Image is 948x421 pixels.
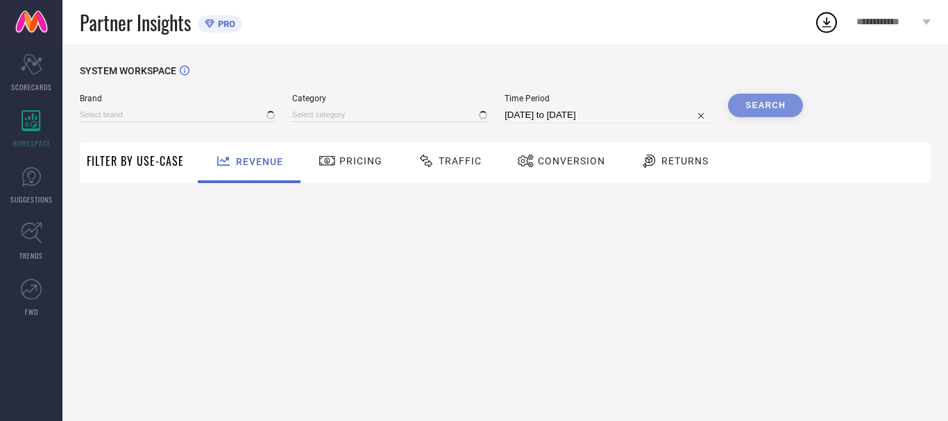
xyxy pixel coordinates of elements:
span: SCORECARDS [11,82,52,92]
span: Returns [661,155,709,166]
span: SUGGESTIONS [10,194,53,205]
span: TRENDS [19,250,43,261]
span: Time Period [505,94,711,103]
span: WORKSPACE [12,138,51,148]
span: Revenue [236,156,283,167]
input: Select brand [80,108,275,122]
input: Select category [292,108,487,122]
span: Category [292,94,487,103]
span: Pricing [339,155,382,166]
span: Filter By Use-Case [87,153,184,169]
span: Brand [80,94,275,103]
span: Traffic [439,155,482,166]
span: PRO [214,19,235,29]
span: FWD [25,307,38,317]
span: Partner Insights [80,8,191,37]
span: Conversion [538,155,605,166]
input: Select time period [505,107,711,123]
div: Open download list [814,10,839,35]
span: SYSTEM WORKSPACE [80,65,176,76]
